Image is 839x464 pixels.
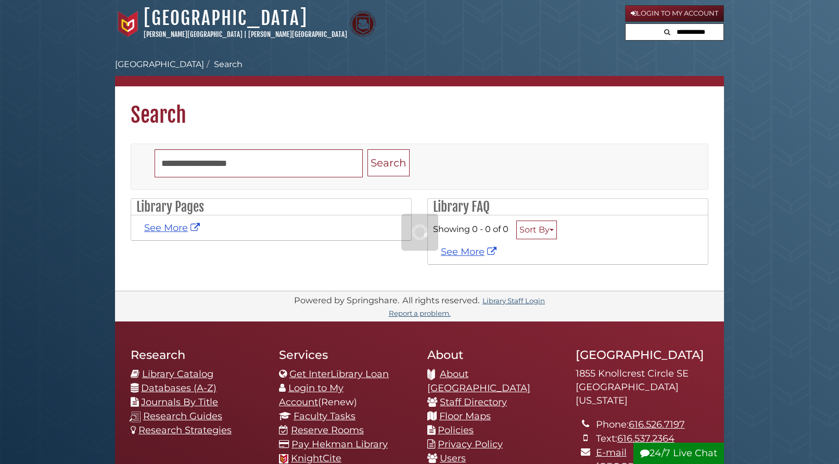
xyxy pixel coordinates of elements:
[115,86,724,128] h1: Search
[279,347,412,362] h2: Services
[596,418,708,432] li: Phone:
[289,368,389,380] a: Get InterLibrary Loan
[401,295,481,305] div: All rights reserved.
[142,368,213,380] a: Library Catalog
[138,424,232,436] a: Research Strategies
[516,221,557,239] button: Sort By
[438,439,503,450] a: Privacy Policy
[144,222,202,234] a: See More
[629,419,685,430] a: 616.526.7197
[661,24,673,38] button: Search
[143,410,222,422] a: Research Guides
[131,199,411,215] h2: Library Pages
[115,58,724,86] nav: breadcrumb
[596,432,708,446] li: Text:
[204,58,243,71] li: Search
[428,199,708,215] h2: Library FAQ
[412,224,428,240] img: Working...
[291,453,341,464] a: KnightCite
[279,382,344,408] a: Login to My Account
[291,439,388,450] a: Pay Hekman Library
[248,30,347,38] a: [PERSON_NAME][GEOGRAPHIC_DATA]
[141,382,217,394] a: Databases (A-Z)
[291,424,364,436] a: Reserve Rooms
[439,410,491,422] a: Floor Maps
[141,396,218,408] a: Journals By Title
[482,297,545,305] a: Library Staff Login
[625,5,724,22] a: Login to My Account
[576,347,708,362] h2: [GEOGRAPHIC_DATA]
[438,424,474,436] a: Policies
[350,11,376,37] img: Calvin Theological Seminary
[130,411,141,422] img: research-guides-icon-white_37x37.png
[427,347,560,362] h2: About
[367,149,410,177] button: Search
[115,11,141,37] img: Calvin University
[279,454,288,463] img: Calvin favicon logo
[131,347,263,362] h2: Research
[279,381,412,409] li: (Renew)
[144,30,243,38] a: [PERSON_NAME][GEOGRAPHIC_DATA]
[293,295,401,305] div: Powered by Springshare.
[664,29,670,35] i: Search
[440,453,466,464] a: Users
[633,443,724,464] button: 24/7 Live Chat
[576,367,708,407] address: 1855 Knollcrest Circle SE [GEOGRAPHIC_DATA][US_STATE]
[389,309,451,317] a: Report a problem.
[144,7,308,30] a: [GEOGRAPHIC_DATA]
[440,396,507,408] a: Staff Directory
[441,246,499,257] a: See More
[617,433,675,444] a: 616.537.2364
[115,59,204,69] a: [GEOGRAPHIC_DATA]
[244,30,247,38] span: |
[433,224,509,234] span: Showing 0 - 0 of 0
[294,410,355,422] a: Faculty Tasks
